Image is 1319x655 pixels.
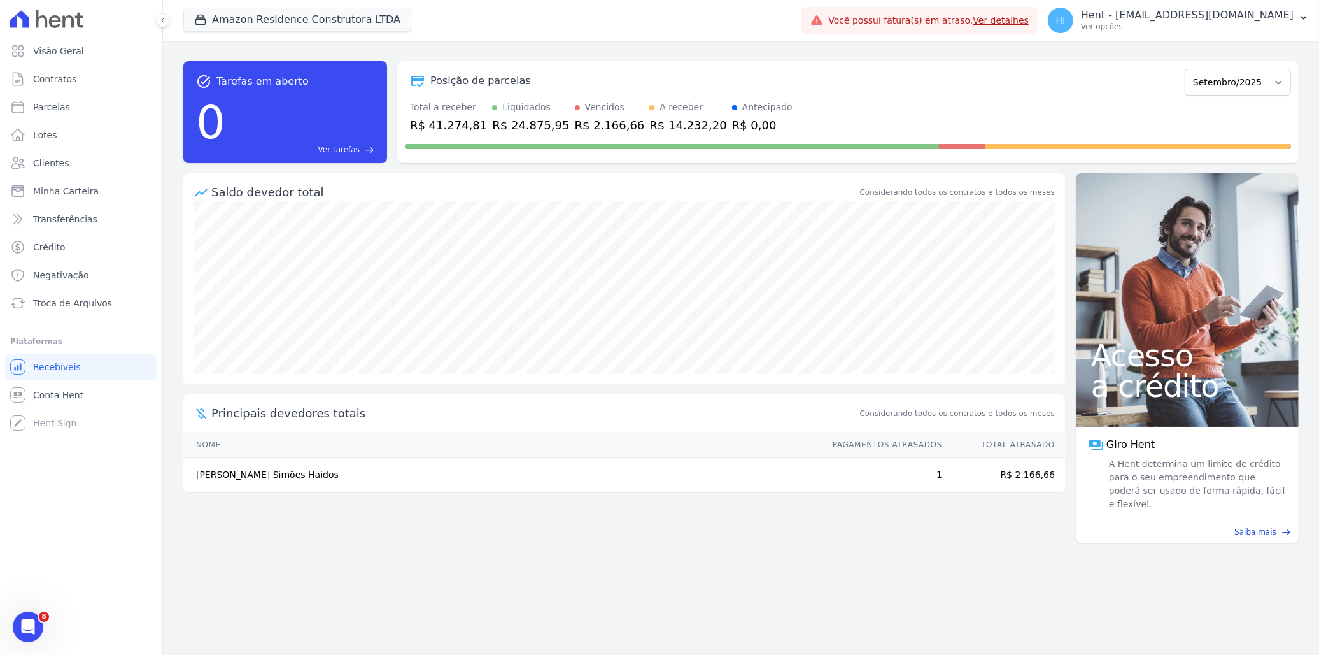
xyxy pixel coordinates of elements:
[649,117,726,134] div: R$ 14.232,20
[5,234,157,260] a: Crédito
[659,101,703,114] div: A receber
[39,612,49,622] span: 8
[33,157,69,169] span: Clientes
[33,297,112,310] span: Troca de Arquivos
[821,458,943,493] td: 1
[318,144,360,155] span: Ver tarefas
[973,15,1029,25] a: Ver detalhes
[230,144,374,155] a: Ver tarefas east
[365,145,374,155] span: east
[575,117,645,134] div: R$ 2.166,66
[1234,526,1276,538] span: Saiba mais
[183,432,821,458] th: Nome
[1083,526,1291,538] a: Saiba mais east
[1091,371,1283,401] span: a crédito
[183,8,411,32] button: Amazon Residence Construtora LTDA
[13,612,43,642] iframe: Intercom live chat
[5,150,157,176] a: Clientes
[732,117,793,134] div: R$ 0,00
[1106,437,1155,452] span: Giro Hent
[1106,457,1286,511] span: A Hent determina um limite de crédito para o seu empreendimento que poderá ser usado de forma ráp...
[742,101,793,114] div: Antecipado
[943,432,1065,458] th: Total Atrasado
[585,101,624,114] div: Vencidos
[5,382,157,408] a: Conta Hent
[821,432,943,458] th: Pagamentos Atrasados
[33,389,83,401] span: Conta Hent
[410,101,487,114] div: Total a receber
[860,408,1055,419] span: Considerando todos os contratos e todos os meses
[196,89,225,155] div: 0
[216,74,309,89] span: Tarefas em aberto
[5,122,157,148] a: Lotes
[1281,528,1291,537] span: east
[5,291,157,316] a: Troca de Arquivos
[860,187,1055,198] div: Considerando todos os contratos e todos os meses
[33,101,70,113] span: Parcelas
[33,241,66,254] span: Crédito
[5,263,157,288] a: Negativação
[5,354,157,380] a: Recebíveis
[430,73,531,89] div: Posição de parcelas
[502,101,551,114] div: Liquidados
[33,73,76,85] span: Contratos
[33,185,99,198] span: Minha Carteira
[492,117,569,134] div: R$ 24.875,95
[5,178,157,204] a: Minha Carteira
[10,334,152,349] div: Plataformas
[5,66,157,92] a: Contratos
[5,206,157,232] a: Transferências
[1091,340,1283,371] span: Acesso
[5,38,157,64] a: Visão Geral
[410,117,487,134] div: R$ 41.274,81
[33,213,97,226] span: Transferências
[211,184,857,201] div: Saldo devedor total
[1056,16,1065,25] span: Hi
[1081,9,1294,22] p: Hent - [EMAIL_ADDRESS][DOMAIN_NAME]
[196,74,211,89] span: task_alt
[33,269,89,282] span: Negativação
[828,14,1029,27] span: Você possui fatura(s) em atraso.
[33,129,57,141] span: Lotes
[1038,3,1319,38] button: Hi Hent - [EMAIL_ADDRESS][DOMAIN_NAME] Ver opções
[1081,22,1294,32] p: Ver opções
[33,45,84,57] span: Visão Geral
[33,361,81,373] span: Recebíveis
[5,94,157,120] a: Parcelas
[943,458,1065,493] td: R$ 2.166,66
[211,405,857,422] span: Principais devedores totais
[183,458,821,493] td: [PERSON_NAME] Simões Haidos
